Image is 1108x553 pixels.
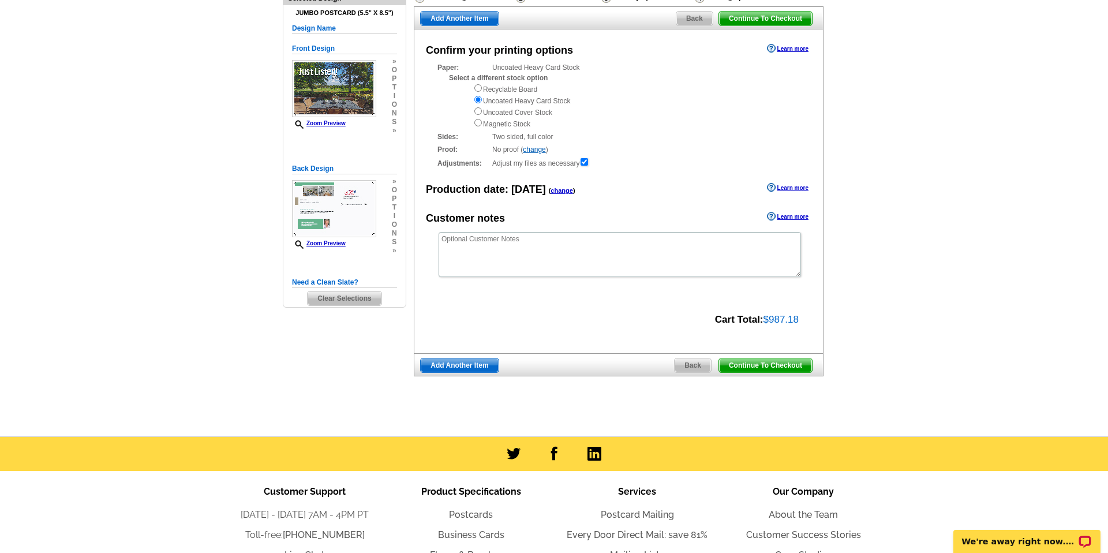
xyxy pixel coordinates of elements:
a: Zoom Preview [292,120,346,126]
a: Learn more [767,44,808,53]
span: Add Another Item [421,358,498,372]
strong: Select a different stock option [449,74,548,82]
span: Back [675,358,711,372]
h4: Jumbo Postcard (5.5" x 8.5") [292,9,397,17]
h5: Design Name [292,23,397,34]
a: Back [676,11,713,26]
span: Clear Selections [308,292,381,305]
a: Learn more [767,183,808,192]
div: Two sided, full color [437,132,800,142]
span: o [392,221,397,229]
img: small-thumb.jpg [292,180,376,237]
span: o [392,100,397,109]
strong: Cart Total: [715,314,763,325]
span: » [392,126,397,135]
h5: Front Design [292,43,397,54]
a: Zoom Preview [292,240,346,246]
div: Uncoated Heavy Card Stock [437,62,800,129]
a: Customer Success Stories [746,529,861,540]
span: Add Another Item [421,12,498,25]
span: Continue To Checkout [719,12,812,25]
span: Our Company [773,486,834,497]
div: Adjust my files as necessary [437,157,800,169]
div: Customer notes [426,211,505,226]
span: o [392,186,397,195]
a: Postcards [449,509,493,520]
span: » [392,177,397,186]
div: No proof ( ) [437,144,800,155]
h5: Need a Clean Slate? [292,277,397,288]
div: Production date: [426,182,575,197]
strong: Adjustments: [437,158,489,169]
a: change [551,187,573,194]
span: Continue To Checkout [719,358,812,372]
strong: Proof: [437,144,489,155]
span: i [392,92,397,100]
a: Postcard Mailing [601,509,674,520]
a: change [523,145,545,154]
span: p [392,195,397,203]
span: t [392,203,397,212]
span: Product Specifications [421,486,521,497]
a: Back [674,358,712,373]
a: [PHONE_NUMBER] [283,529,365,540]
span: p [392,74,397,83]
iframe: LiveChat chat widget [946,517,1108,553]
li: [DATE] - [DATE] 7AM - 4PM PT [222,508,388,522]
a: Learn more [767,212,808,221]
span: Services [618,486,656,497]
a: Add Another Item [420,358,499,373]
a: Business Cards [438,529,504,540]
span: n [392,109,397,118]
strong: Sides: [437,132,489,142]
a: Add Another Item [420,11,499,26]
a: Every Door Direct Mail: save 81% [567,529,708,540]
a: About the Team [769,509,838,520]
span: » [392,246,397,255]
span: s [392,238,397,246]
span: $987.18 [763,314,799,325]
span: [DATE] [511,184,546,195]
div: Confirm your printing options [426,43,573,58]
span: » [392,57,397,66]
div: Recyclable Board Uncoated Heavy Card Stock Uncoated Cover Stock Magnetic Stock [473,83,800,129]
h5: Back Design [292,163,397,174]
span: t [392,83,397,92]
span: ( ) [549,187,575,194]
span: s [392,118,397,126]
img: small-thumb.jpg [292,60,376,117]
span: o [392,66,397,74]
span: Back [676,12,713,25]
span: i [392,212,397,221]
span: Customer Support [264,486,346,497]
li: Toll-free: [222,528,388,542]
strong: Paper: [437,62,489,73]
span: n [392,229,397,238]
